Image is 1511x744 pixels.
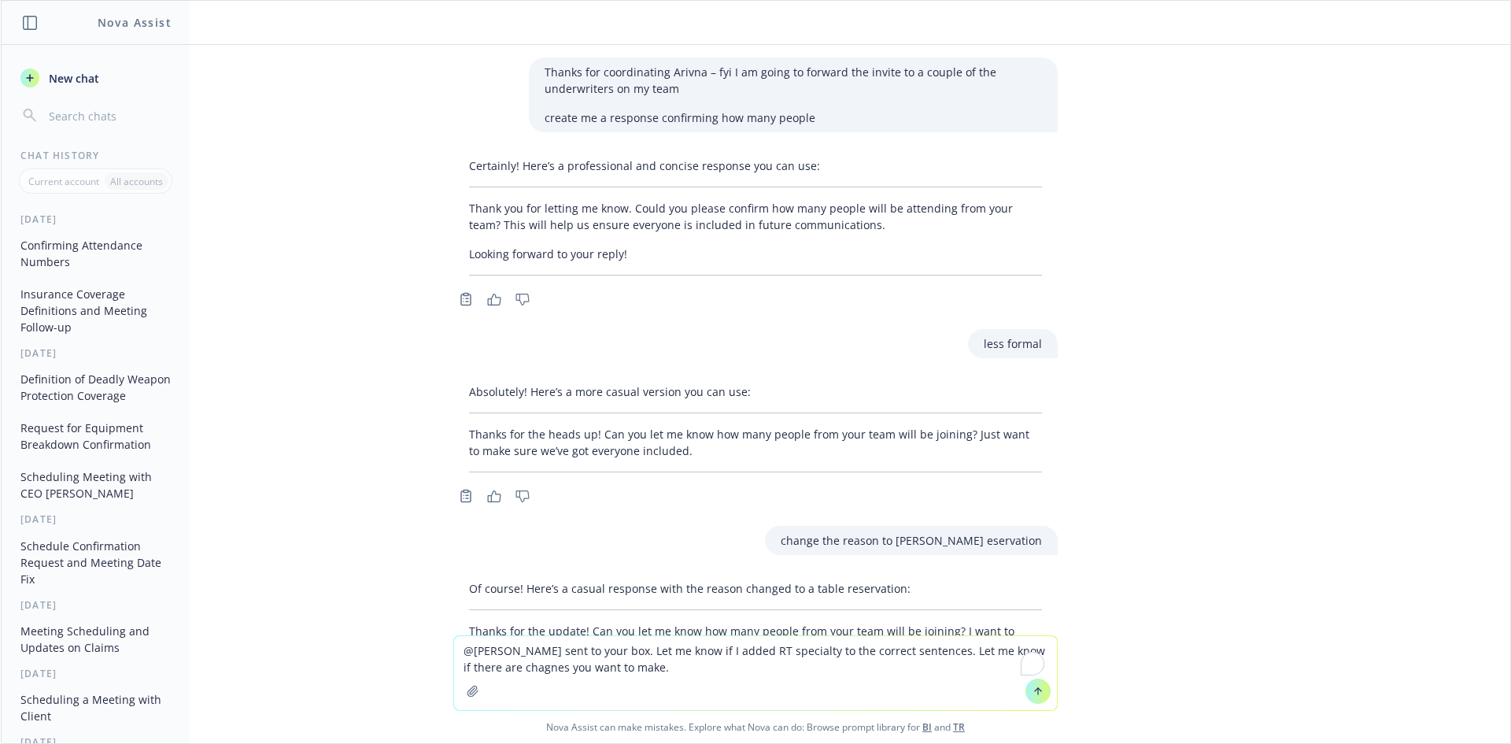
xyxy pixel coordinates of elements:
[14,281,177,340] button: Insurance Coverage Definitions and Meeting Follow-up
[953,720,965,734] a: TR
[459,292,473,306] svg: Copy to clipboard
[14,687,177,729] button: Scheduling a Meeting with Client
[469,580,1042,597] p: Of course! Here’s a casual response with the reason changed to a table reservation:
[984,335,1042,352] p: less formal
[781,532,1042,549] p: change the reason to [PERSON_NAME] eservation
[7,711,1504,743] span: Nova Assist can make mistakes. Explore what Nova can do: Browse prompt library for and
[14,232,177,275] button: Confirming Attendance Numbers
[2,346,190,360] div: [DATE]
[14,533,177,592] button: Schedule Confirmation Request and Meeting Date Fix
[14,366,177,409] button: Definition of Deadly Weapon Protection Coverage
[469,200,1042,233] p: Thank you for letting me know. Could you please confirm how many people will be attending from yo...
[545,64,1042,97] p: Thanks for coordinating Arivna – fyi I am going to forward the invite to a couple of the underwri...
[46,70,99,87] span: New chat
[14,618,177,661] button: Meeting Scheduling and Updates on Claims
[2,667,190,680] div: [DATE]
[98,14,172,31] h1: Nova Assist
[2,513,190,526] div: [DATE]
[469,246,1042,262] p: Looking forward to your reply!
[459,489,473,503] svg: Copy to clipboard
[545,109,1042,126] p: create me a response confirming how many people
[510,485,535,507] button: Thumbs down
[110,175,163,188] p: All accounts
[469,383,1042,400] p: Absolutely! Here’s a more casual version you can use:
[469,623,1042,656] p: Thanks for the update! Can you let me know how many people from your team will be joining? I want...
[469,426,1042,459] p: Thanks for the heads up! Can you let me know how many people from your team will be joining? Just...
[454,636,1057,710] textarea: To enrich screen reader interactions, please activate Accessibility in Grammarly extension settings
[469,157,1042,174] p: Certainly! Here’s a professional and concise response you can use:
[510,288,535,310] button: Thumbs down
[14,64,177,92] button: New chat
[14,464,177,506] button: Scheduling Meeting with CEO [PERSON_NAME]
[2,149,190,162] div: Chat History
[28,175,99,188] p: Current account
[922,720,932,734] a: BI
[2,213,190,226] div: [DATE]
[14,415,177,457] button: Request for Equipment Breakdown Confirmation
[2,598,190,612] div: [DATE]
[46,105,171,127] input: Search chats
